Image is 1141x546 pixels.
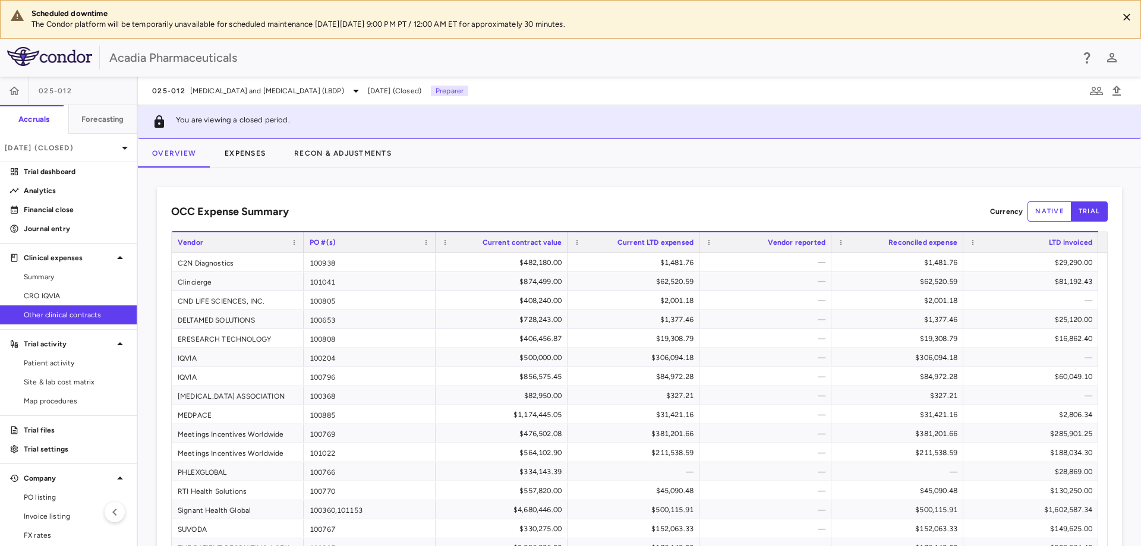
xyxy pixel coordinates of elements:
div: $306,094.18 [842,348,957,367]
div: $334,143.39 [446,462,562,481]
div: $84,972.28 [842,367,957,386]
div: Scheduled downtime [31,8,1108,19]
button: Recon & Adjustments [280,139,406,168]
div: Clincierge [172,272,304,291]
div: $211,538.59 [842,443,957,462]
div: $60,049.10 [974,367,1092,386]
div: $381,201.66 [842,424,957,443]
div: 100204 [304,348,436,367]
div: 101022 [304,443,436,462]
div: CND LIFE SCIENCES, INC. [172,291,304,310]
div: — [710,253,825,272]
div: 100885 [304,405,436,424]
div: $19,308.79 [842,329,957,348]
div: $62,520.59 [578,272,694,291]
div: $152,063.33 [842,519,957,538]
div: $330,275.00 [446,519,562,538]
div: $1,377.46 [842,310,957,329]
p: Currency [990,206,1023,217]
span: Patient activity [24,358,127,368]
span: CRO IQVIA [24,291,127,301]
span: LTD invoiced [1049,238,1092,247]
div: Meetings Incentives Worldwide [172,443,304,462]
div: — [710,481,825,500]
div: 100360,101153 [304,500,436,519]
span: Current LTD expensed [617,238,694,247]
div: $406,456.87 [446,329,562,348]
div: — [710,462,825,481]
div: $476,502.08 [446,424,562,443]
div: 100767 [304,519,436,538]
div: $500,000.00 [446,348,562,367]
div: — [710,519,825,538]
div: $188,034.30 [974,443,1092,462]
div: PHLEXGLOBAL [172,462,304,481]
div: — [710,424,825,443]
div: Signant Health Global [172,500,304,519]
div: $1,481.76 [578,253,694,272]
div: $564,102.90 [446,443,562,462]
div: 101041 [304,272,436,291]
div: $408,240.00 [446,291,562,310]
h6: OCC Expense Summary [171,204,289,220]
span: FX rates [24,530,127,541]
div: [MEDICAL_DATA] ASSOCIATION [172,386,304,405]
div: $285,901.25 [974,424,1092,443]
p: [DATE] (Closed) [5,143,118,153]
div: 100938 [304,253,436,272]
img: logo-full-SnFGN8VE.png [7,47,92,66]
div: 100769 [304,424,436,443]
div: $25,120.00 [974,310,1092,329]
div: $856,575.45 [446,367,562,386]
div: $152,063.33 [578,519,694,538]
div: 100805 [304,291,436,310]
div: $31,421.16 [578,405,694,424]
p: Trial dashboard [24,166,127,177]
div: $306,094.18 [578,348,694,367]
span: Summary [24,272,127,282]
div: 100796 [304,367,436,386]
span: Reconciled expense [888,238,957,247]
div: $4,680,446.00 [446,500,562,519]
button: Expenses [210,139,280,168]
div: $82,950.00 [446,386,562,405]
div: $149,625.00 [974,519,1092,538]
div: $45,090.48 [842,481,957,500]
div: ERESEARCH TECHNOLOGY [172,329,304,348]
div: $728,243.00 [446,310,562,329]
p: Clinical expenses [24,253,113,263]
div: MEDPACE [172,405,304,424]
div: RTI Health Solutions [172,481,304,500]
div: Meetings Incentives Worldwide [172,424,304,443]
div: — [710,310,825,329]
div: $327.21 [578,386,694,405]
p: You are viewing a closed period. [176,115,290,129]
p: The Condor platform will be temporarily unavailable for scheduled maintenance [DATE][DATE] 9:00 P... [31,19,1108,30]
button: trial [1071,201,1108,222]
div: $130,250.00 [974,481,1092,500]
div: $2,001.18 [842,291,957,310]
span: PO listing [24,492,127,503]
div: Acadia Pharmaceuticals [109,49,1072,67]
div: $81,192.43 [974,272,1092,291]
div: $1,174,445.05 [446,405,562,424]
div: — [974,348,1092,367]
button: Close [1118,8,1136,26]
p: Preparer [431,86,468,96]
div: $2,806.34 [974,405,1092,424]
div: $29,290.00 [974,253,1092,272]
p: Trial activity [24,339,113,349]
div: 100770 [304,481,436,500]
div: — [710,367,825,386]
div: IQVIA [172,348,304,367]
span: 025-012 [39,86,72,96]
span: Site & lab cost matrix [24,377,127,387]
div: $62,520.59 [842,272,957,291]
div: — [842,462,957,481]
div: $500,115.91 [842,500,957,519]
div: $1,481.76 [842,253,957,272]
div: — [710,405,825,424]
button: Overview [138,139,210,168]
span: 025-012 [152,86,185,96]
div: C2N Diagnostics [172,253,304,272]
